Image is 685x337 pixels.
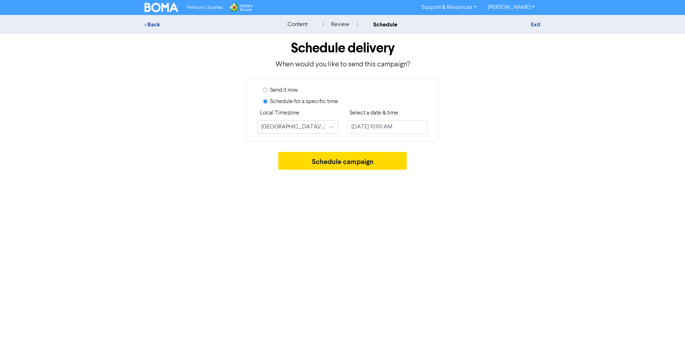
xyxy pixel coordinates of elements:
div: < Back [144,20,269,29]
div: [GEOGRAPHIC_DATA]/[GEOGRAPHIC_DATA] [261,123,325,131]
label: Select a date & time [350,109,398,117]
img: Wolters Kluwer [229,3,253,12]
p: When would you like to send this campaign? [144,59,541,70]
label: Send it now [270,86,298,95]
a: [PERSON_NAME] [482,2,541,13]
div: content [288,20,308,29]
label: Local Timezone [260,109,299,117]
img: BOMA Logo [144,3,178,12]
button: Schedule campaign [278,152,407,170]
a: Support & Resources [416,2,482,13]
a: Exit [531,21,541,28]
span: Premium Libraries: [187,5,223,10]
div: schedule [373,20,397,29]
iframe: Chat Widget [649,303,685,337]
input: Click to select a date [347,120,428,134]
h1: Schedule delivery [144,40,541,56]
div: review [322,20,358,29]
label: Schedule for a specific time [270,97,338,106]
